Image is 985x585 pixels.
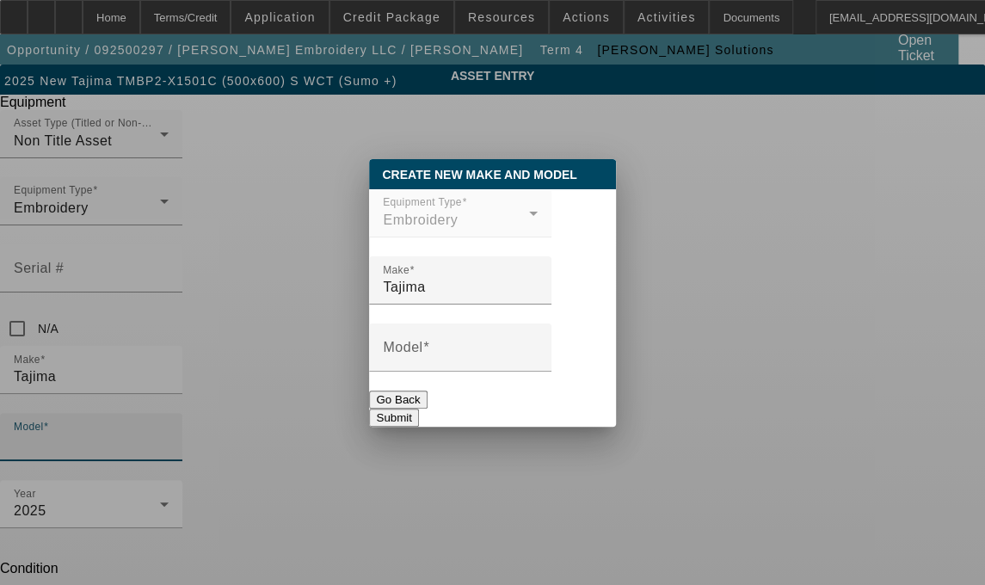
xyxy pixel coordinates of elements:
[582,200,605,210] span: Close
[383,263,409,274] mat-label: Make
[383,340,422,354] mat-label: Model
[369,409,418,427] button: Submit
[382,168,576,182] span: Create New Make and Model
[369,391,427,409] button: Go Back
[383,196,462,207] mat-label: Equipment Type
